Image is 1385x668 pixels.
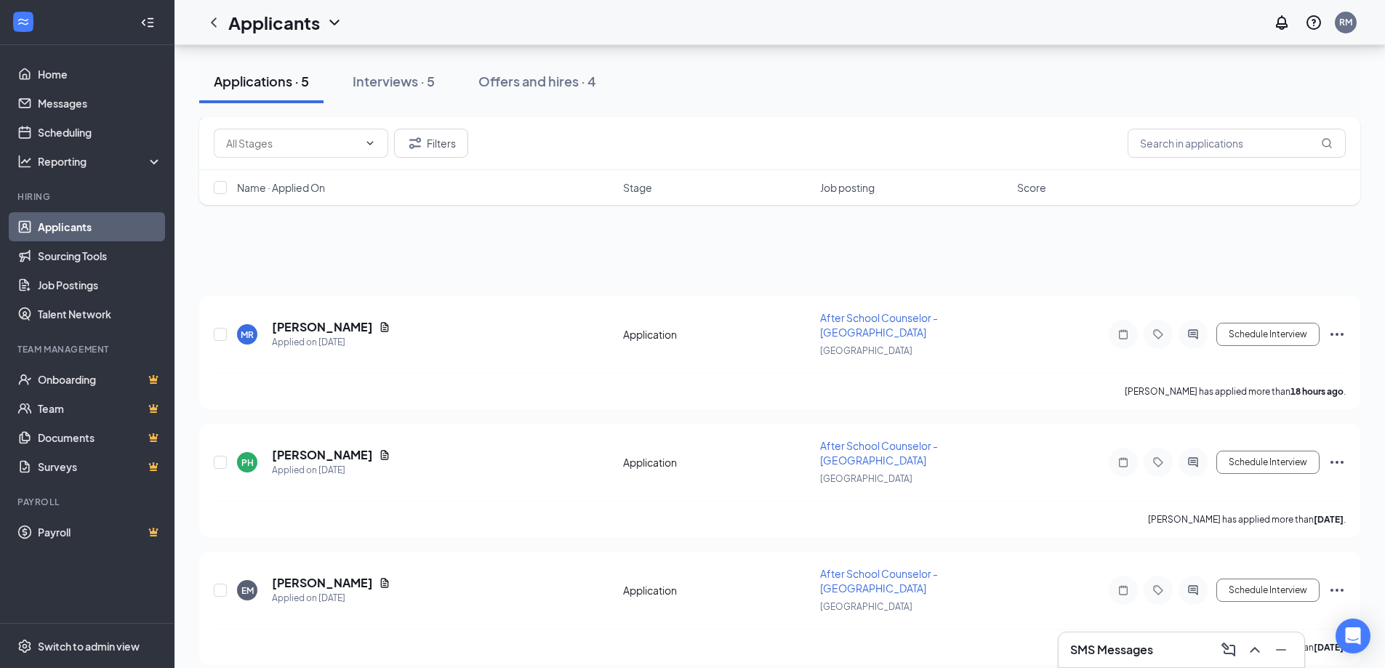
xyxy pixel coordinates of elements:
h3: SMS Messages [1070,642,1153,658]
div: Application [623,583,811,597]
svg: Document [379,449,390,461]
div: Interviews · 5 [353,72,435,90]
a: Scheduling [38,118,162,147]
button: Schedule Interview [1216,323,1320,346]
svg: Analysis [17,154,32,169]
svg: ActiveChat [1184,584,1202,596]
span: [GEOGRAPHIC_DATA] [820,473,912,484]
svg: Filter [406,134,424,152]
b: [DATE] [1314,514,1344,525]
svg: Tag [1149,456,1167,468]
svg: Tag [1149,329,1167,340]
div: Applied on [DATE] [272,591,390,605]
b: 18 hours ago [1290,386,1344,397]
input: Search in applications [1128,129,1346,158]
button: Filter Filters [394,129,468,158]
div: RM [1339,16,1352,28]
a: OnboardingCrown [38,365,162,394]
button: Schedule Interview [1216,451,1320,474]
div: Payroll [17,496,159,508]
svg: Tag [1149,584,1167,596]
a: SurveysCrown [38,452,162,481]
h5: [PERSON_NAME] [272,319,373,335]
svg: ChevronUp [1246,641,1264,659]
div: Reporting [38,154,163,169]
a: TeamCrown [38,394,162,423]
svg: Notifications [1273,14,1290,31]
svg: MagnifyingGlass [1321,137,1333,149]
svg: ChevronLeft [205,14,222,31]
svg: Note [1115,456,1132,468]
svg: Minimize [1272,641,1290,659]
a: Talent Network [38,299,162,329]
h5: [PERSON_NAME] [272,447,373,463]
span: After School Counselor - [GEOGRAPHIC_DATA] [820,439,938,467]
h5: [PERSON_NAME] [272,575,373,591]
svg: ActiveChat [1184,456,1202,468]
svg: ChevronDown [326,14,343,31]
svg: Note [1115,584,1132,596]
a: Job Postings [38,270,162,299]
div: Hiring [17,190,159,203]
button: ChevronUp [1243,638,1266,661]
div: Application [623,327,811,342]
button: Schedule Interview [1216,579,1320,602]
h1: Applicants [228,10,320,35]
svg: Collapse [140,15,155,30]
svg: Settings [17,639,32,653]
svg: Document [379,577,390,589]
div: EM [241,584,254,597]
div: Applied on [DATE] [272,335,390,350]
span: Job posting [820,180,875,195]
button: Minimize [1269,638,1293,661]
a: DocumentsCrown [38,423,162,452]
div: MR [241,329,254,341]
div: Application [623,455,811,470]
svg: Document [379,321,390,333]
svg: ComposeMessage [1220,641,1237,659]
p: [PERSON_NAME] has applied more than . [1125,385,1346,398]
input: All Stages [226,135,358,151]
a: Applicants [38,212,162,241]
span: After School Counselor - [GEOGRAPHIC_DATA] [820,311,938,339]
div: PH [241,456,254,469]
div: Team Management [17,343,159,355]
span: [GEOGRAPHIC_DATA] [820,345,912,356]
b: [DATE] [1314,642,1344,653]
svg: QuestionInfo [1305,14,1322,31]
span: After School Counselor - [GEOGRAPHIC_DATA] [820,567,938,595]
svg: Ellipses [1328,326,1346,343]
span: Name · Applied On [237,180,325,195]
svg: Note [1115,329,1132,340]
svg: ActiveChat [1184,329,1202,340]
div: Offers and hires · 4 [478,72,596,90]
div: Switch to admin view [38,639,140,653]
svg: Ellipses [1328,454,1346,471]
a: Messages [38,89,162,118]
div: Applied on [DATE] [272,463,390,478]
div: Applications · 5 [214,72,309,90]
span: Score [1017,180,1046,195]
p: [PERSON_NAME] has applied more than . [1148,513,1346,526]
svg: Ellipses [1328,582,1346,599]
span: [GEOGRAPHIC_DATA] [820,601,912,612]
button: ComposeMessage [1217,638,1240,661]
a: Sourcing Tools [38,241,162,270]
span: Stage [623,180,652,195]
div: Open Intercom Messenger [1336,619,1370,653]
a: Home [38,60,162,89]
svg: WorkstreamLogo [16,15,31,29]
a: PayrollCrown [38,518,162,547]
svg: ChevronDown [364,137,376,149]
